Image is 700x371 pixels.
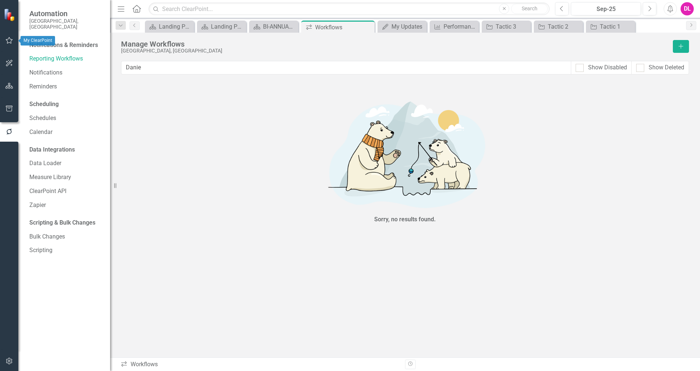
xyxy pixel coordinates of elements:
[29,233,103,241] a: Bulk Changes
[211,22,244,31] div: Landing Page
[588,22,633,31] a: Tactic 1
[29,246,103,255] a: Scripting
[588,63,627,72] div: Show Disabled
[29,18,103,30] small: [GEOGRAPHIC_DATA], [GEOGRAPHIC_DATA]
[29,219,95,227] div: Scripting & Bulk Changes
[29,100,59,109] div: Scheduling
[251,22,296,31] a: BI-ANNUAL REPORT
[29,201,103,210] a: Zapier
[573,5,638,14] div: Sep-25
[431,22,477,31] a: Performance Measure 1
[681,2,694,15] button: DL
[29,41,98,50] div: Notifications & Reminders
[149,3,550,15] input: Search ClearPoint...
[199,22,244,31] a: Landing Page
[29,146,75,154] div: Data Integrations
[295,93,515,214] img: No results found
[147,22,192,31] a: Landing Page
[29,173,103,182] a: Measure Library
[522,6,537,11] span: Search
[29,128,103,137] a: Calendar
[600,22,633,31] div: Tactic 1
[4,8,17,21] img: ClearPoint Strategy
[263,22,296,31] div: BI-ANNUAL REPORT
[548,22,581,31] div: Tactic 2
[29,114,103,123] a: Schedules
[484,22,529,31] a: Tactic 3
[444,22,477,31] div: Performance Measure 1
[121,40,669,48] div: Manage Workflows
[649,63,684,72] div: Show Deleted
[29,159,103,168] a: Data Loader
[29,187,103,196] a: ClearPoint API
[29,55,103,63] a: Reporting Workflows
[571,2,641,15] button: Sep-25
[121,61,571,74] input: Filter Workflows...
[29,9,103,18] span: Automation
[120,360,400,369] div: Workflows
[29,69,103,77] a: Notifications
[159,22,192,31] div: Landing Page
[511,4,548,14] button: Search
[374,215,436,224] div: Sorry, no results found.
[121,48,669,54] div: [GEOGRAPHIC_DATA], [GEOGRAPHIC_DATA]
[29,83,103,91] a: Reminders
[536,22,581,31] a: Tactic 2
[496,22,529,31] div: Tactic 3
[21,36,55,46] div: My ClearPoint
